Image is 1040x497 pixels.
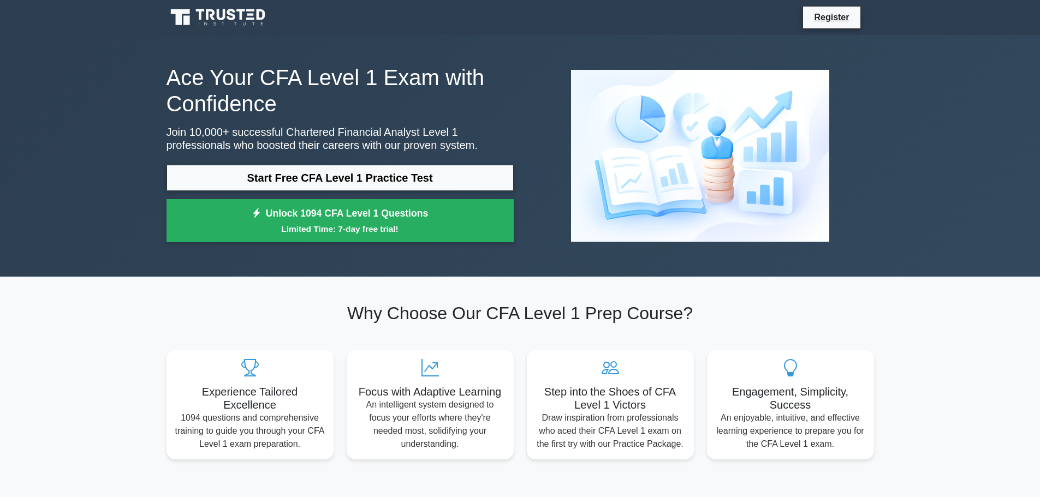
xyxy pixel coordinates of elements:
a: Unlock 1094 CFA Level 1 QuestionsLimited Time: 7-day free trial! [167,199,514,243]
p: An enjoyable, intuitive, and effective learning experience to prepare you for the CFA Level 1 exam. [716,411,865,451]
p: An intelligent system designed to focus your efforts where they're needed most, solidifying your ... [355,398,505,451]
p: 1094 questions and comprehensive training to guide you through your CFA Level 1 exam preparation. [175,411,325,451]
h5: Focus with Adaptive Learning [355,385,505,398]
p: Draw inspiration from professionals who aced their CFA Level 1 exam on the first try with our Pra... [536,411,685,451]
p: Join 10,000+ successful Chartered Financial Analyst Level 1 professionals who boosted their caree... [167,125,514,152]
h5: Step into the Shoes of CFA Level 1 Victors [536,385,685,411]
a: Start Free CFA Level 1 Practice Test [167,165,514,191]
h2: Why Choose Our CFA Level 1 Prep Course? [167,303,874,324]
a: Register [807,10,855,24]
img: Chartered Financial Analyst Level 1 Preview [562,61,838,250]
h1: Ace Your CFA Level 1 Exam with Confidence [167,64,514,117]
small: Limited Time: 7-day free trial! [180,223,500,235]
h5: Engagement, Simplicity, Success [716,385,865,411]
h5: Experience Tailored Excellence [175,385,325,411]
